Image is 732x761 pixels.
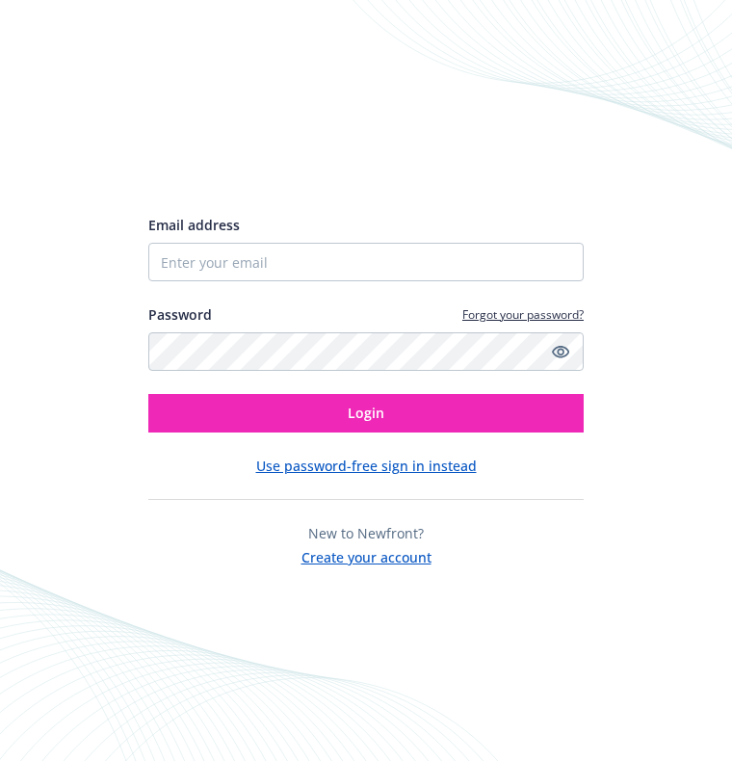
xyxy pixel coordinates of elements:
button: Use password-free sign in instead [256,456,477,476]
span: Login [348,404,384,422]
input: Enter your password [148,332,584,371]
a: Forgot your password? [462,306,584,323]
img: Newfront logo [148,145,330,179]
button: Login [148,394,584,433]
span: New to Newfront? [308,524,424,542]
label: Password [148,304,212,325]
input: Enter your email [148,243,584,281]
span: Email address [148,216,240,234]
button: Create your account [301,543,431,567]
a: Show password [549,340,572,363]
